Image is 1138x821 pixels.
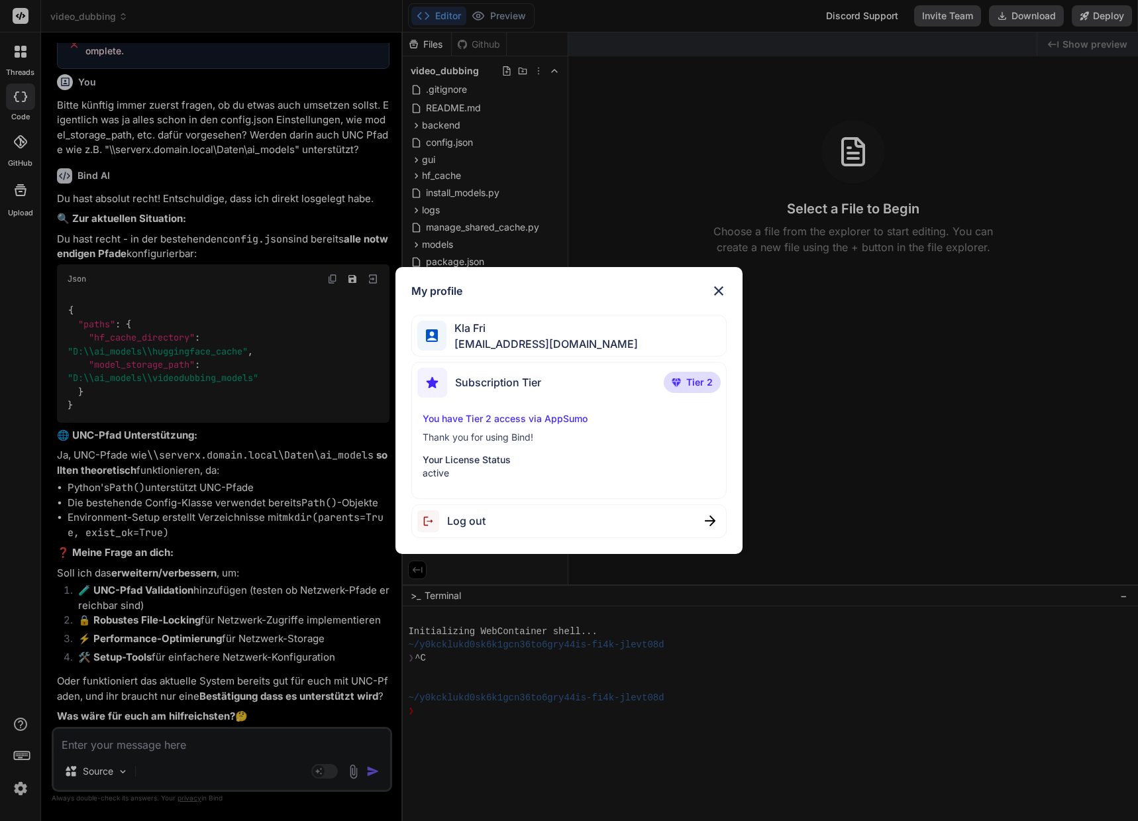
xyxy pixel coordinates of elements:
span: Log out [447,513,486,529]
p: Thank you for using Bind! [423,431,716,444]
img: logout [417,510,447,532]
img: premium [672,378,681,386]
img: close [705,516,715,526]
img: close [711,283,727,299]
span: [EMAIL_ADDRESS][DOMAIN_NAME] [446,336,638,352]
span: Tier 2 [686,376,713,389]
p: You have Tier 2 access via AppSumo [423,412,716,425]
p: active [423,466,716,480]
span: Kla Fri [446,320,638,336]
p: Your License Status [423,453,716,466]
img: profile [426,329,439,342]
img: subscription [417,368,447,398]
h1: My profile [411,283,462,299]
span: Subscription Tier [455,374,541,390]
